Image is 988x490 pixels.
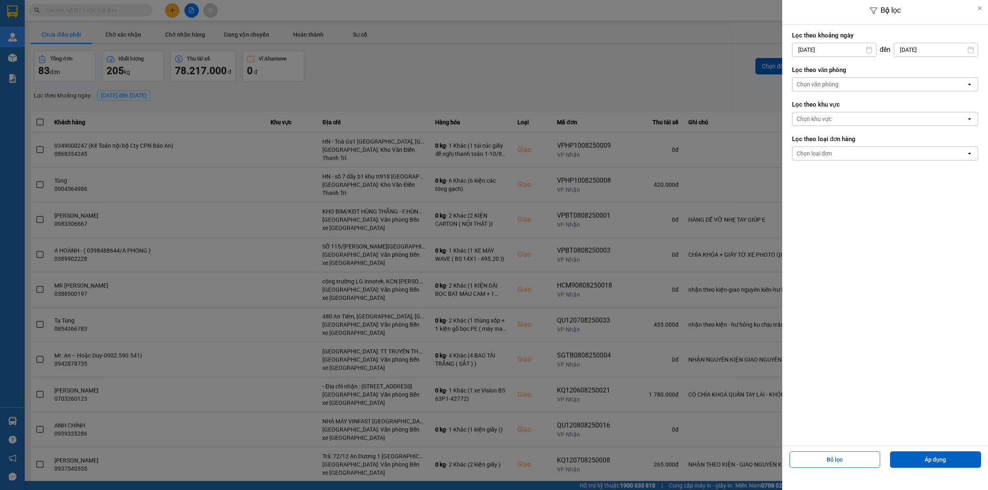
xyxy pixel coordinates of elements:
span: CSKH: [8,32,186,63]
div: đến [876,46,894,54]
input: Select a date. [894,43,978,56]
strong: (Công Ty TNHH Chuyển Phát Nhanh Bảo An - MST: 0109597835) [17,23,176,29]
input: Select a date. [792,43,876,56]
div: Chọn khu vực [797,115,832,123]
svg: open [966,150,973,157]
strong: BIÊN NHẬN VẬN CHUYỂN BẢO AN EXPRESS [19,12,173,21]
span: Bộ lọc [881,6,901,14]
label: Lọc theo khoảng ngày [792,31,978,39]
div: Chọn văn phòng [797,80,839,88]
button: Áp dụng [890,451,981,468]
span: [PHONE_NUMBER] (7h - 21h) [46,32,186,63]
label: Lọc theo khu vực [792,100,978,109]
label: Lọc theo văn phòng [792,66,978,74]
div: Chọn loại đơn [797,149,832,158]
label: Lọc theo loại đơn hàng [792,135,978,143]
svg: open [966,81,973,88]
svg: open [966,116,973,122]
button: Bỏ lọc [790,451,881,468]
